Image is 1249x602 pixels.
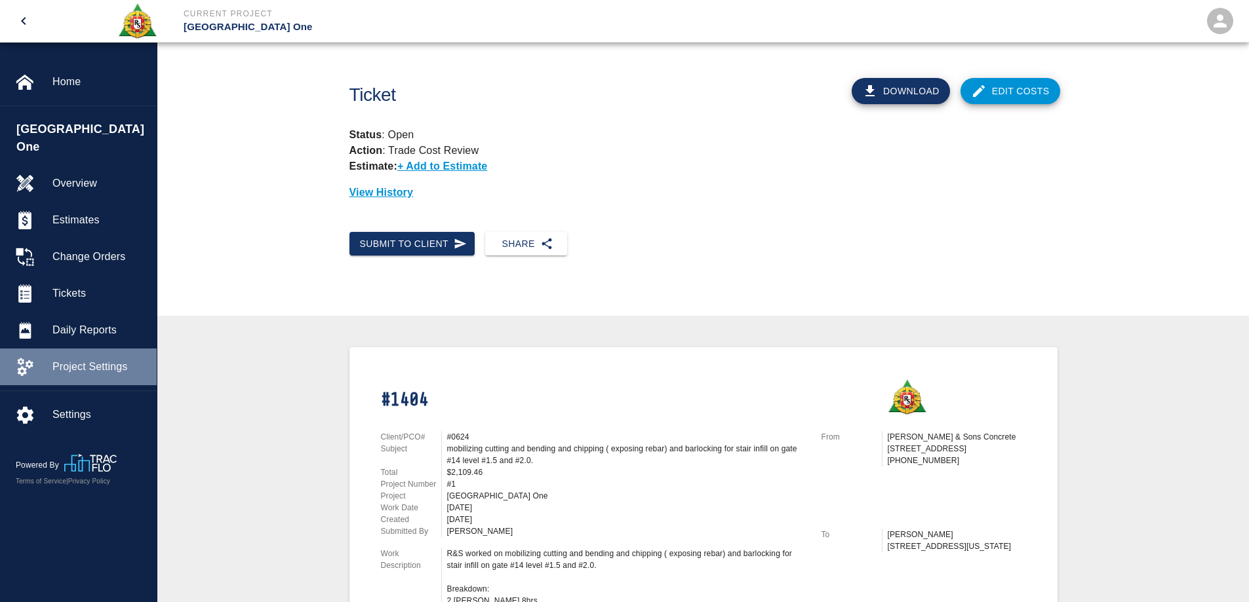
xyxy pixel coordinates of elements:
[8,5,39,37] button: open drawer
[447,490,806,502] div: [GEOGRAPHIC_DATA] One
[485,232,567,256] button: Share
[1183,539,1249,602] iframe: Chat Widget
[52,359,146,375] span: Project Settings
[349,160,397,172] strong: Estimate:
[447,502,806,514] div: [DATE]
[52,286,146,301] span: Tickets
[349,85,758,106] h1: Ticket
[888,431,1026,443] p: [PERSON_NAME] & Sons Concrete
[447,443,806,466] div: mobilizing cutting and bending and chipping ( exposing rebar) and barlocking for stair infill on ...
[349,145,479,156] p: : Trade Cost Review
[447,431,806,443] div: #0624
[52,74,146,90] span: Home
[381,478,441,490] p: Project Number
[381,548,441,571] p: Work Description
[888,540,1026,552] p: [STREET_ADDRESS][US_STATE]
[349,129,382,140] strong: Status
[822,431,882,443] p: From
[52,176,146,191] span: Overview
[349,127,1058,143] p: : Open
[447,478,806,490] div: #1
[381,525,441,537] p: Submitted By
[447,466,806,478] div: $2,109.46
[52,212,146,228] span: Estimates
[888,529,1026,540] p: [PERSON_NAME]
[349,232,475,256] button: Submit to Client
[397,160,488,172] p: + Add to Estimate
[16,478,66,485] a: Terms of Service
[381,431,441,443] p: Client/PCO#
[381,502,441,514] p: Work Date
[184,8,696,20] p: Current Project
[349,185,1058,200] p: View History
[52,407,146,423] span: Settings
[349,145,383,156] strong: Action
[381,389,806,412] h1: #1404
[447,525,806,537] div: [PERSON_NAME]
[52,249,146,265] span: Change Orders
[888,455,1026,466] p: [PHONE_NUMBER]
[68,478,110,485] a: Privacy Policy
[117,3,157,39] img: Roger & Sons Concrete
[16,121,150,156] span: [GEOGRAPHIC_DATA] One
[852,78,950,104] button: Download
[888,443,1026,455] p: [STREET_ADDRESS]
[52,322,146,338] span: Daily Reports
[381,514,441,525] p: Created
[66,478,68,485] span: |
[381,466,441,478] p: Total
[887,379,927,415] img: Roger & Sons Concrete
[822,529,882,540] p: To
[64,454,117,472] img: TracFlo
[16,459,64,471] p: Powered By
[381,443,441,455] p: Subject
[961,78,1060,104] a: Edit Costs
[381,490,441,502] p: Project
[184,20,696,35] p: [GEOGRAPHIC_DATA] One
[447,514,806,525] div: [DATE]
